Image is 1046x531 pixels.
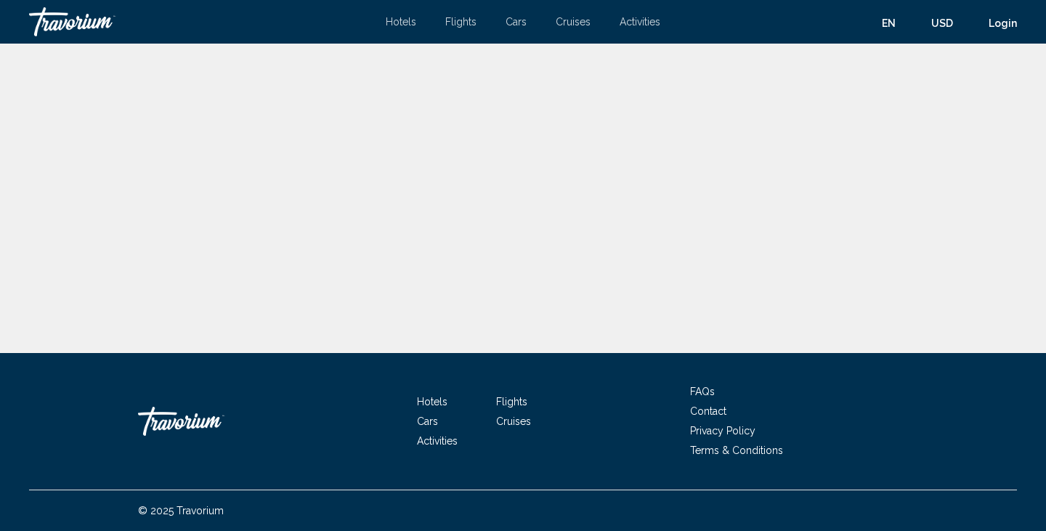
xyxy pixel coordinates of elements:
a: Travorium [29,7,371,36]
button: Change language [882,12,909,33]
a: Activities [620,16,660,28]
a: Contact [690,405,726,417]
a: Cruises [496,416,531,427]
span: © 2025 Travorium [138,505,224,516]
a: Login [989,17,1017,29]
a: Flights [445,16,477,28]
a: Cars [506,16,527,28]
a: Cruises [556,16,591,28]
a: Activities [417,435,458,447]
a: FAQs [690,386,715,397]
span: USD [931,17,953,29]
a: Flights [496,396,527,408]
a: Hotels [386,16,416,28]
a: Hotels [417,396,447,408]
a: Privacy Policy [690,425,755,437]
a: Travorium [138,400,283,443]
a: Terms & Conditions [690,445,783,456]
a: Cars [417,416,438,427]
button: Change currency [931,12,967,33]
span: en [882,17,896,29]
